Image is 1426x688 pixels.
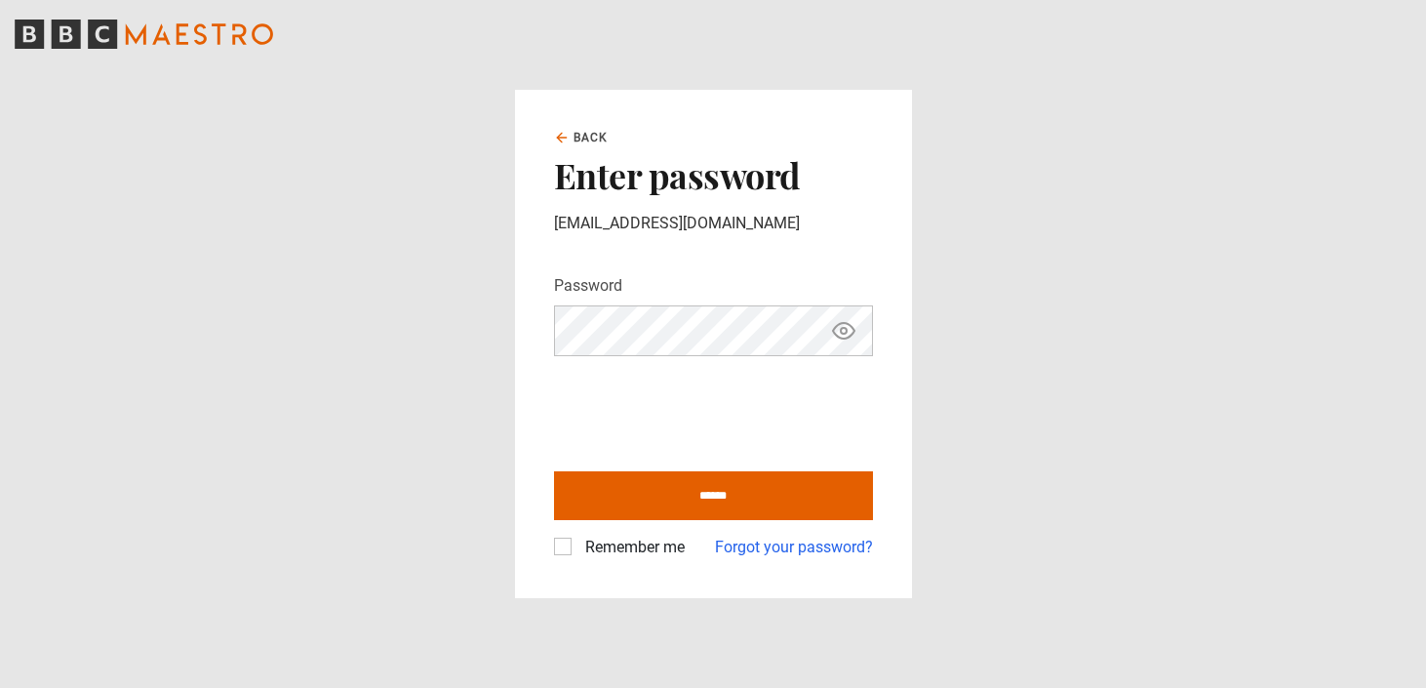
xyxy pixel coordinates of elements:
a: Back [554,129,609,146]
label: Password [554,274,622,298]
button: Show password [827,314,860,348]
p: [EMAIL_ADDRESS][DOMAIN_NAME] [554,212,873,235]
label: Remember me [577,536,685,559]
svg: BBC Maestro [15,20,273,49]
h2: Enter password [554,154,873,195]
span: Back [574,129,609,146]
iframe: To enrich screen reader interactions, please activate Accessibility in Grammarly extension settings [554,372,851,448]
a: Forgot your password? [715,536,873,559]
